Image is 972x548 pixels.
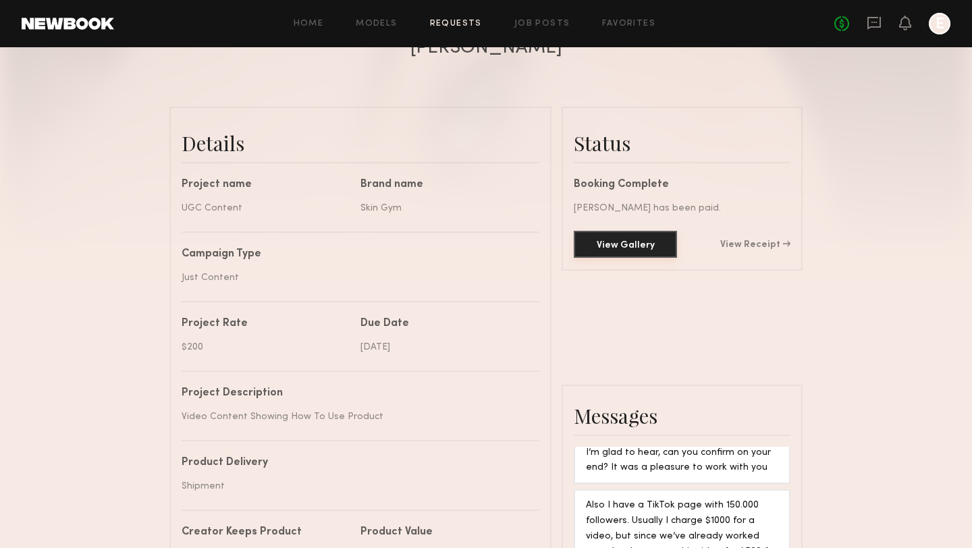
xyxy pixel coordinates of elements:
div: UGC Content [182,201,350,215]
div: Skin Gym [360,201,529,215]
div: Project Rate [182,319,350,329]
div: $200 [182,340,350,354]
div: Video Content Showing How To Use Product [182,410,529,424]
div: Project Description [182,388,529,399]
a: Requests [430,20,482,28]
div: [PERSON_NAME] [410,38,562,57]
div: Shipment [182,479,529,493]
div: Due Date [360,319,529,329]
div: [PERSON_NAME] has been paid. [574,201,790,215]
div: Just Content [182,271,529,285]
div: Campaign Type [182,249,529,260]
div: I’m glad to hear, can you confirm on your end? It was a pleasure to work with you [586,445,778,476]
div: Product Value [360,527,529,538]
div: [DATE] [360,340,529,354]
a: View Receipt [720,240,790,250]
a: Job Posts [514,20,570,28]
div: Brand name [360,180,529,190]
div: Creator Keeps Product [182,527,350,538]
a: E [929,13,950,34]
div: Product Delivery [182,458,529,468]
a: Home [294,20,324,28]
div: Messages [574,402,790,429]
a: Favorites [602,20,655,28]
button: View Gallery [574,231,677,258]
div: Project name [182,180,350,190]
div: Status [574,130,790,157]
div: Booking Complete [574,180,790,190]
a: Models [356,20,397,28]
div: Details [182,130,539,157]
